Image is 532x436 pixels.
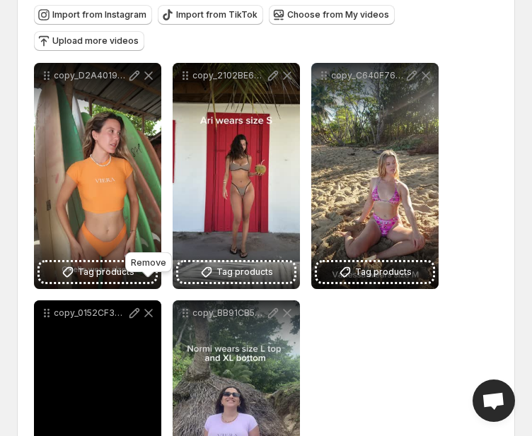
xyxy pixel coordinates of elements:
[287,9,389,20] span: Choose from My videos
[192,70,266,81] p: copy_2102BE65-4B3C-4231-92EB-688F7896552A
[176,9,258,20] span: Import from TikTok
[52,35,139,47] span: Upload more videos
[78,265,134,279] span: Tag products
[34,63,161,289] div: copy_D2A40193-85F4-4E30-9DE0-7A916BA37B68Tag products
[178,262,294,282] button: Tag products
[34,31,144,51] button: Upload more videos
[54,70,127,81] p: copy_D2A40193-85F4-4E30-9DE0-7A916BA37B68
[54,307,127,319] p: copy_0152CF3A-63E4-4CE0-A24A-6FB4C886FC95
[158,5,263,25] button: Import from TikTok
[173,63,300,289] div: copy_2102BE65-4B3C-4231-92EB-688F7896552ATag products
[34,5,152,25] button: Import from Instagram
[216,265,273,279] span: Tag products
[40,262,156,282] button: Tag products
[52,9,146,20] span: Import from Instagram
[192,307,266,319] p: copy_BB91CB55-3163-4379-A254-BD86DC6E5C01
[269,5,395,25] button: Choose from My videos
[473,379,515,422] div: Open chat
[317,262,433,282] button: Tag products
[331,70,405,81] p: copy_C640F760-2B43-48B5-AA49-AFB7DB6C4503
[311,63,439,289] div: copy_C640F760-2B43-48B5-AA49-AFB7DB6C4503Tag products
[355,265,412,279] span: Tag products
